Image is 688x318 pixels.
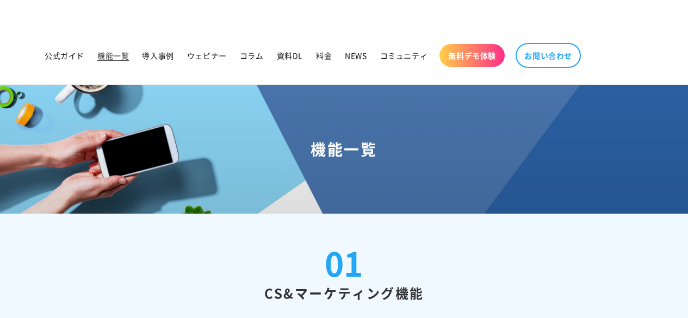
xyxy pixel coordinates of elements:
a: ウェビナー [181,44,233,67]
span: 資料DL [277,51,303,60]
a: 公式ガイド [38,44,91,67]
span: ウェビナー [187,51,227,60]
span: 導入事例 [142,51,173,60]
a: 導入事例 [135,44,180,67]
h1: 機能一覧 [13,139,675,159]
span: NEWS [345,51,367,60]
span: 無料デモ体験 [448,51,496,60]
span: 料金 [316,51,332,60]
a: コミュニティ [374,44,435,67]
span: 機能一覧 [97,51,129,60]
a: 料金 [309,44,338,67]
a: 無料デモ体験 [439,44,505,67]
a: コラム [233,44,270,67]
span: コラム [240,51,264,60]
a: 資料DL [270,44,309,67]
h2: CS&マーケティング機能 [27,284,661,301]
span: コミュニティ [380,51,428,60]
a: お問い合わせ [516,43,581,68]
a: NEWS [338,44,373,67]
span: お問い合わせ [524,51,572,60]
div: 01 [325,246,363,279]
span: 公式ガイド [45,51,84,60]
a: 機能一覧 [91,44,135,67]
